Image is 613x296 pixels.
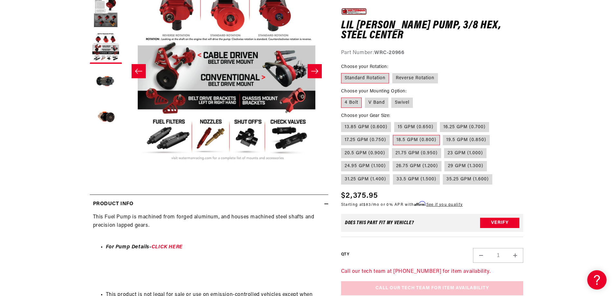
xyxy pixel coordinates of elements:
[444,161,487,171] label: 29 GPM (1.300)
[341,49,524,57] div: Part Number:
[393,135,440,145] label: 18.5 GPM (0.800)
[440,122,489,132] label: 16.25 GPM (0.700)
[90,67,122,99] button: Load image 4 in gallery view
[341,21,524,41] h1: Lil [PERSON_NAME] Pump, 3/8 Hex, Steel Center
[341,269,490,274] a: Call our tech team at [PHONE_NUMBER] for item availability.
[391,98,413,108] label: Swivel
[132,64,146,78] button: Slide left
[480,218,519,228] button: Verify
[341,201,463,207] p: Starting at /mo or 0% APR with .
[393,174,440,185] label: 33.5 GPM (1.500)
[393,161,441,171] label: 26.75 GPM (1.200)
[341,148,389,158] label: 20.5 GPM (0.900)
[341,98,362,108] label: 4 Bolt
[374,50,404,55] strong: WRC-20966
[426,203,463,206] a: See if you qualify - Learn more about Affirm Financing (opens in modal)
[392,73,438,83] label: Reverse Rotation
[93,200,134,208] h2: Product Info
[341,252,349,257] label: QTY
[345,220,414,225] div: Does This part fit My vehicle?
[341,161,389,171] label: 24.95 GPM (1.100)
[341,135,390,145] label: 17.25 GPM (0.750)
[90,32,122,64] button: Load image 3 in gallery view
[341,122,391,132] label: 13.85 GPM (0.600)
[443,174,492,185] label: 35.25 GPM (1.600)
[394,122,437,132] label: 15 GPM (0.650)
[363,203,371,206] span: $83
[341,112,391,119] legend: Choose your Gear Size:
[341,190,378,201] span: $2,375.95
[341,88,407,95] legend: Choose your Mounting Option:
[392,148,441,158] label: 21.75 GPM (0.950)
[341,174,390,185] label: 31.25 GPM (1.400)
[90,195,328,214] summary: Product Info
[308,64,322,78] button: Slide right
[443,135,490,145] label: 19.5 GPM (0.850)
[152,244,183,250] a: CLICK HERE
[444,148,487,158] label: 23 GPM (1.000)
[414,201,425,206] span: Affirm
[365,98,388,108] label: V Band
[341,73,389,83] label: Standard Rotation
[341,63,389,70] legend: Choose your Rotation:
[90,102,122,135] button: Load image 5 in gallery view
[106,244,183,250] strong: For Pump Details-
